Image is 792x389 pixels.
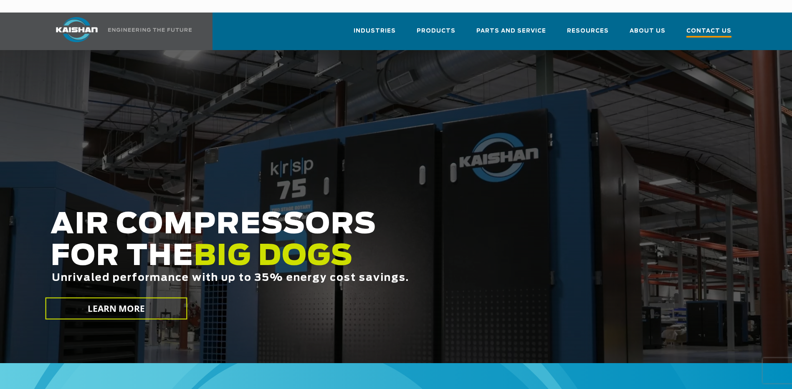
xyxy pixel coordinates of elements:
[52,273,409,283] span: Unrivaled performance with up to 35% energy cost savings.
[108,28,192,32] img: Engineering the future
[45,298,187,320] a: LEARN MORE
[194,242,353,271] span: BIG DOGS
[51,209,625,310] h2: AIR COMPRESSORS FOR THE
[476,20,546,48] a: Parts and Service
[354,26,396,36] span: Industries
[87,303,145,315] span: LEARN MORE
[46,13,193,50] a: Kaishan USA
[476,26,546,36] span: Parts and Service
[417,20,455,48] a: Products
[417,26,455,36] span: Products
[630,20,665,48] a: About Us
[46,17,108,42] img: kaishan logo
[686,20,731,50] a: Contact Us
[354,20,396,48] a: Industries
[630,26,665,36] span: About Us
[567,26,609,36] span: Resources
[686,26,731,38] span: Contact Us
[567,20,609,48] a: Resources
